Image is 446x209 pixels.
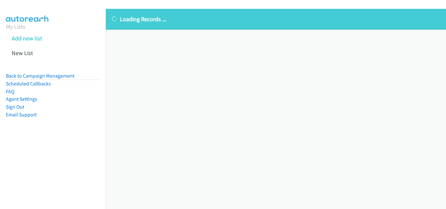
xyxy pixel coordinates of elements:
[6,23,25,30] a: My Lists
[6,81,51,87] a: Scheduled Callbacks
[6,104,24,110] a: Sign Out
[12,49,33,57] a: New List
[6,96,37,102] a: Agent Settings
[112,15,440,23] p: Loading Records ...
[6,112,37,118] a: Email Support
[12,35,42,42] a: Add new list
[6,88,14,95] a: FAQ
[6,73,74,79] a: Back to Campaign Management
